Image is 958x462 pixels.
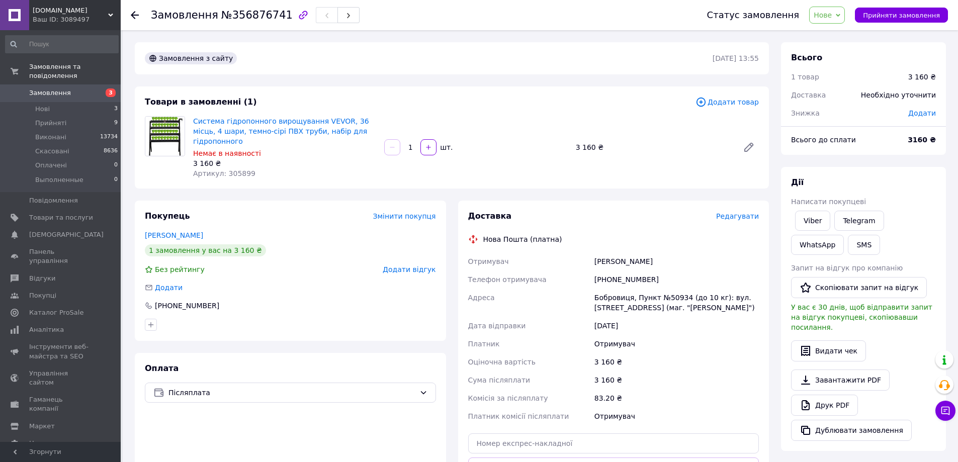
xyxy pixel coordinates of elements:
button: Видати чек [791,340,866,361]
span: 3 [106,88,116,97]
span: Післяплата [168,387,415,398]
span: Адреса [468,294,495,302]
span: Немає в наявності [193,149,261,157]
span: Редагувати [716,212,759,220]
div: шт. [438,142,454,152]
span: Нові [35,105,50,114]
span: Всього до сплати [791,136,856,144]
div: 3 160 ₴ [592,353,761,371]
span: Налаштування [29,439,80,448]
a: Telegram [834,211,884,231]
span: Дії [791,177,804,187]
span: Без рейтингу [155,265,205,273]
span: Аналітика [29,325,64,334]
a: Друк PDF [791,395,858,416]
span: 0 [114,161,118,170]
span: 1 товар [791,73,819,81]
span: Товари та послуги [29,213,93,222]
span: Відгуки [29,274,55,283]
a: [PERSON_NAME] [145,231,203,239]
span: Запит на відгук про компанію [791,264,903,272]
span: Знижка [791,109,820,117]
span: Отримувач [468,257,509,265]
span: Змінити покупця [373,212,436,220]
div: Повернутися назад [131,10,139,20]
span: Гаманець компанії [29,395,93,413]
span: Товари в замовленні (1) [145,97,257,107]
span: Выполненные [35,175,83,184]
span: Інструменти веб-майстра та SEO [29,342,93,360]
div: 3 160 ₴ [592,371,761,389]
span: Додати відгук [383,265,436,273]
div: [DATE] [592,317,761,335]
div: Бобровиця, Пункт №50934 (до 10 кг): вул. [STREET_ADDRESS] (маг. "[PERSON_NAME]") [592,289,761,317]
a: Viber [795,211,830,231]
span: Покупець [145,211,190,221]
span: Замовлення [151,9,218,21]
span: Управління сайтом [29,369,93,387]
span: Платник [468,340,500,348]
div: Отримувач [592,335,761,353]
span: Телефон отримувача [468,275,547,284]
span: Прийняті [35,119,66,128]
div: 1 замовлення у вас на 3 160 ₴ [145,244,266,256]
span: 0 [114,175,118,184]
span: Панель управління [29,247,93,265]
span: №356876741 [221,9,293,21]
span: Написати покупцеві [791,198,866,206]
button: SMS [848,235,880,255]
b: 3160 ₴ [908,136,936,144]
span: 13734 [100,133,118,142]
span: Каталог ProSale [29,308,83,317]
div: Необхідно уточнити [855,84,942,106]
span: Оціночна вартість [468,358,536,366]
span: Додати [155,284,183,292]
span: Платник комісії післяплати [468,412,569,420]
input: Пошук [5,35,119,53]
span: [DEMOGRAPHIC_DATA] [29,230,104,239]
span: Оплачені [35,161,67,170]
div: [PERSON_NAME] [592,252,761,270]
span: Повідомлення [29,196,78,205]
span: sigma-market.com.ua [33,6,108,15]
span: Комісія за післяплату [468,394,548,402]
div: 3 160 ₴ [908,72,936,82]
time: [DATE] 13:55 [713,54,759,62]
div: [PHONE_NUMBER] [154,301,220,311]
span: Додати [908,109,936,117]
div: Замовлення з сайту [145,52,237,64]
img: Система гідропонного вирощування VEVOR, 36 місць, 4 шари, темно-сірі ПВХ труби, набір для гідропо... [145,117,185,156]
span: Замовлення та повідомлення [29,62,121,80]
span: Маркет [29,422,55,431]
a: Завантажити PDF [791,369,890,391]
span: 8636 [104,147,118,156]
div: [PHONE_NUMBER] [592,270,761,289]
button: Прийняти замовлення [855,8,948,23]
span: У вас є 30 днів, щоб відправити запит на відгук покупцеві, скопіювавши посилання. [791,303,932,331]
span: Дата відправки [468,322,526,330]
span: 3 [114,105,118,114]
span: Доставка [791,91,826,99]
button: Чат з покупцем [935,401,955,421]
button: Дублювати замовлення [791,420,912,441]
div: Статус замовлення [707,10,800,20]
span: Артикул: 305899 [193,169,255,177]
span: Прийняти замовлення [863,12,940,19]
span: Оплата [145,363,179,373]
div: Ваш ID: 3089497 [33,15,121,24]
div: 83.20 ₴ [592,389,761,407]
div: Отримувач [592,407,761,425]
span: Скасовані [35,147,69,156]
span: Виконані [35,133,66,142]
input: Номер експрес-накладної [468,433,759,453]
span: Замовлення [29,88,71,98]
span: Сума післяплати [468,376,531,384]
button: Скопіювати запит на відгук [791,277,927,298]
div: 3 160 ₴ [193,158,376,168]
div: 3 160 ₴ [572,140,735,154]
span: Покупці [29,291,56,300]
a: WhatsApp [791,235,844,255]
span: Нове [814,11,832,19]
span: 9 [114,119,118,128]
a: Редагувати [739,137,759,157]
